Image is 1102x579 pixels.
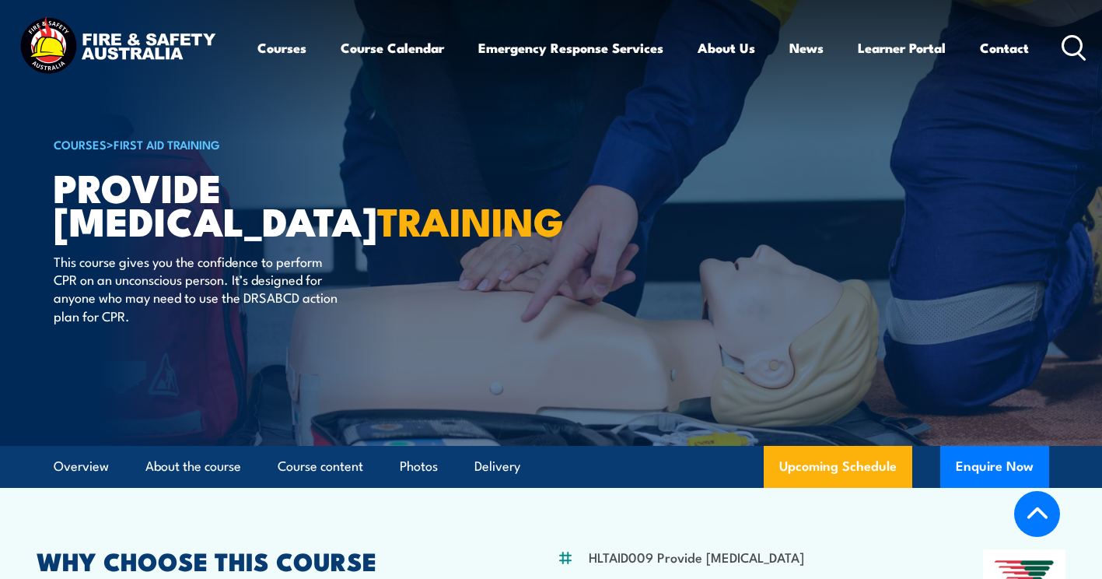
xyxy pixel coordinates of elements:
[980,27,1029,68] a: Contact
[54,135,107,153] a: COURSES
[37,549,483,571] h2: WHY CHOOSE THIS COURSE
[145,446,241,487] a: About the course
[54,170,438,237] h1: Provide [MEDICAL_DATA]
[589,548,804,566] li: HLTAID009 Provide [MEDICAL_DATA]
[54,135,438,153] h6: >
[257,27,306,68] a: Courses
[478,27,663,68] a: Emergency Response Services
[764,446,912,488] a: Upcoming Schedule
[54,446,109,487] a: Overview
[940,446,1049,488] button: Enquire Now
[400,446,438,487] a: Photos
[474,446,520,487] a: Delivery
[698,27,755,68] a: About Us
[341,27,444,68] a: Course Calendar
[114,135,220,153] a: First Aid Training
[858,27,946,68] a: Learner Portal
[377,190,564,250] strong: TRAINING
[278,446,363,487] a: Course content
[789,27,824,68] a: News
[54,252,338,325] p: This course gives you the confidence to perform CPR on an unconscious person. It’s designed for a...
